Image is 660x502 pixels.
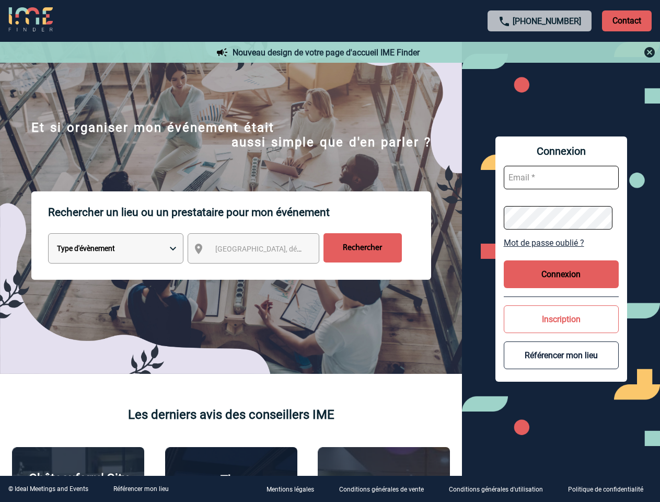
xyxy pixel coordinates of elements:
p: Contact [602,10,652,31]
div: © Ideal Meetings and Events [8,485,88,493]
p: Conditions générales d'utilisation [449,486,543,494]
button: Connexion [504,260,619,288]
a: Référencer mon lieu [113,485,169,493]
a: Mentions légales [258,484,331,494]
a: Mot de passe oublié ? [504,238,619,248]
button: Inscription [504,305,619,333]
p: The [GEOGRAPHIC_DATA] [171,473,292,502]
p: Conditions générales de vente [339,486,424,494]
a: Conditions générales de vente [331,484,441,494]
input: Email * [504,166,619,189]
a: Politique de confidentialité [560,484,660,494]
a: [PHONE_NUMBER] [513,16,581,26]
p: Agence 2ISD [348,474,420,488]
a: Conditions générales d'utilisation [441,484,560,494]
span: Connexion [504,145,619,157]
p: Politique de confidentialité [568,486,643,494]
button: Référencer mon lieu [504,341,619,369]
p: Châteauform' City [GEOGRAPHIC_DATA] [18,471,138,500]
p: Mentions légales [267,486,314,494]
